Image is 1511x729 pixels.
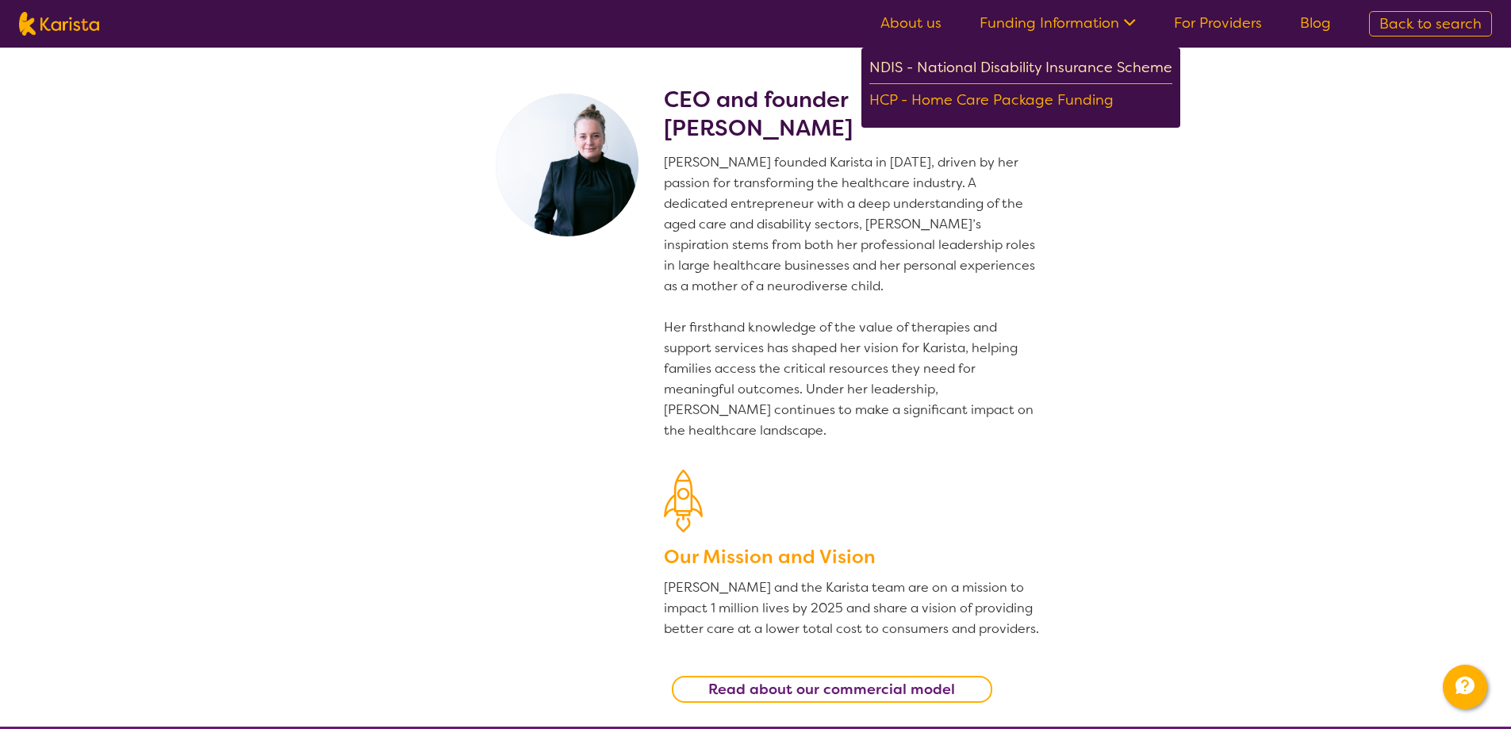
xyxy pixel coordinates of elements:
img: Karista logo [19,12,99,36]
div: HCP - Home Care Package Funding [869,88,1172,116]
b: Read about our commercial model [708,680,955,699]
a: For Providers [1174,13,1262,33]
button: Channel Menu [1443,665,1487,709]
p: [PERSON_NAME] founded Karista in [DATE], driven by her passion for transforming the healthcare in... [664,152,1041,441]
h3: Our Mission and Vision [664,543,1041,571]
a: Funding Information [980,13,1136,33]
a: Blog [1300,13,1331,33]
span: Back to search [1379,14,1482,33]
div: NDIS - National Disability Insurance Scheme [869,56,1172,84]
h2: CEO and founder [PERSON_NAME] [664,86,1041,143]
a: About us [880,13,941,33]
a: Back to search [1369,11,1492,36]
p: [PERSON_NAME] and the Karista team are on a mission to impact 1 million lives by 2025 and share a... [664,577,1041,639]
img: Our Mission [664,470,703,532]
